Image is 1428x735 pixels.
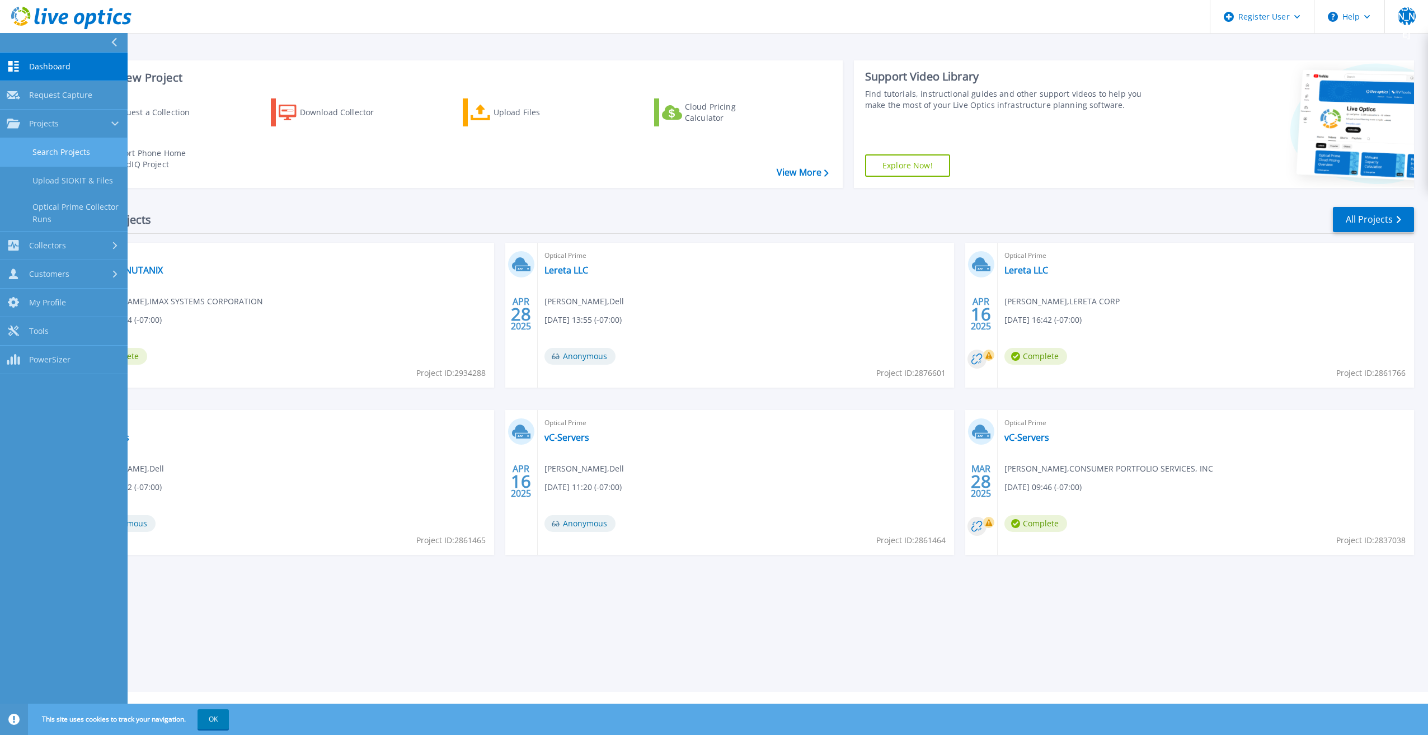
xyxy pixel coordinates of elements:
[1004,463,1213,475] span: [PERSON_NAME] , CONSUMER PORTFOLIO SERVICES, INC
[544,295,624,308] span: [PERSON_NAME] , Dell
[1004,481,1082,493] span: [DATE] 09:46 (-07:00)
[685,101,774,124] div: Cloud Pricing Calculator
[79,72,828,84] h3: Start a New Project
[510,294,532,334] div: APR 2025
[84,265,163,276] a: PV PROD NUTANIX
[544,249,947,262] span: Optical Prime
[29,90,92,100] span: Request Capture
[1004,515,1067,532] span: Complete
[29,269,69,279] span: Customers
[1336,367,1406,379] span: Project ID: 2861766
[777,167,829,178] a: View More
[544,515,616,532] span: Anonymous
[84,417,487,429] span: Optical Prime
[544,314,622,326] span: [DATE] 13:55 (-07:00)
[544,265,588,276] a: Lereta LLC
[111,101,201,124] div: Request a Collection
[876,534,946,546] span: Project ID: 2861464
[544,417,947,429] span: Optical Prime
[970,461,992,502] div: MAR 2025
[544,348,616,365] span: Anonymous
[463,98,588,126] a: Upload Files
[416,367,486,379] span: Project ID: 2934288
[970,294,992,334] div: APR 2025
[29,62,71,72] span: Dashboard
[865,69,1154,84] div: Support Video Library
[971,477,991,486] span: 28
[29,119,59,129] span: Projects
[29,355,71,365] span: PowerSizer
[971,309,991,319] span: 16
[1004,432,1049,443] a: vC-Servers
[31,709,229,729] span: This site uses cookies to track your navigation.
[876,367,946,379] span: Project ID: 2876601
[510,461,532,502] div: APR 2025
[416,534,486,546] span: Project ID: 2861465
[544,481,622,493] span: [DATE] 11:20 (-07:00)
[29,298,66,308] span: My Profile
[1336,534,1406,546] span: Project ID: 2837038
[29,326,49,336] span: Tools
[84,249,487,262] span: Nutanix
[1004,265,1048,276] a: Lereta LLC
[1004,249,1407,262] span: Optical Prime
[84,295,263,308] span: [PERSON_NAME] , IMAX SYSTEMS CORPORATION
[494,101,583,124] div: Upload Files
[654,98,779,126] a: Cloud Pricing Calculator
[544,463,624,475] span: [PERSON_NAME] , Dell
[29,241,66,251] span: Collectors
[1004,417,1407,429] span: Optical Prime
[1004,295,1120,308] span: [PERSON_NAME] , LERETA CORP
[865,154,950,177] a: Explore Now!
[1004,348,1067,365] span: Complete
[1333,207,1414,232] a: All Projects
[79,98,204,126] a: Request a Collection
[511,309,531,319] span: 28
[865,88,1154,111] div: Find tutorials, instructional guides and other support videos to help you make the most of your L...
[110,148,197,170] div: Import Phone Home CloudIQ Project
[198,709,229,729] button: OK
[271,98,396,126] a: Download Collector
[1004,314,1082,326] span: [DATE] 16:42 (-07:00)
[511,477,531,486] span: 16
[300,101,389,124] div: Download Collector
[544,432,589,443] a: vC-Servers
